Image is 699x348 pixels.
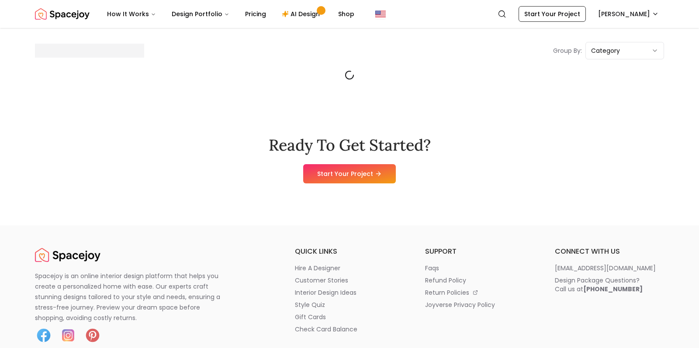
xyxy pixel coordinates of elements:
img: Spacejoy Logo [35,246,100,264]
img: United States [375,9,386,19]
div: Design Package Questions? Call us at [555,276,643,293]
a: hire a designer [295,264,404,272]
p: joyverse privacy policy [425,300,495,309]
a: interior design ideas [295,288,404,297]
a: Design Package Questions?Call us at[PHONE_NUMBER] [555,276,664,293]
p: return policies [425,288,469,297]
p: refund policy [425,276,466,285]
button: How It Works [100,5,163,23]
p: hire a designer [295,264,340,272]
button: Design Portfolio [165,5,236,23]
a: AI Design [275,5,329,23]
a: check card balance [295,325,404,334]
p: interior design ideas [295,288,356,297]
a: refund policy [425,276,534,285]
a: joyverse privacy policy [425,300,534,309]
h6: support [425,246,534,257]
a: gift cards [295,313,404,321]
a: Start Your Project [303,164,396,183]
p: gift cards [295,313,326,321]
p: customer stories [295,276,348,285]
button: [PERSON_NAME] [593,6,664,22]
h6: quick links [295,246,404,257]
a: return policies [425,288,534,297]
b: [PHONE_NUMBER] [583,285,643,293]
a: Spacejoy [35,5,90,23]
p: style quiz [295,300,325,309]
a: customer stories [295,276,404,285]
a: style quiz [295,300,404,309]
p: Group By: [553,46,582,55]
p: check card balance [295,325,357,334]
a: Start Your Project [519,6,586,22]
img: Facebook icon [35,327,52,344]
img: Instagram icon [59,327,77,344]
a: faqs [425,264,534,272]
img: Spacejoy Logo [35,5,90,23]
p: faqs [425,264,439,272]
a: [EMAIL_ADDRESS][DOMAIN_NAME] [555,264,664,272]
p: Spacejoy is an online interior design platform that helps you create a personalized home with eas... [35,271,231,323]
a: Pricing [238,5,273,23]
img: Pinterest icon [84,327,101,344]
h2: Ready To Get Started? [269,136,431,154]
p: [EMAIL_ADDRESS][DOMAIN_NAME] [555,264,656,272]
a: Spacejoy [35,246,100,264]
nav: Main [100,5,361,23]
a: Shop [331,5,361,23]
h6: connect with us [555,246,664,257]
